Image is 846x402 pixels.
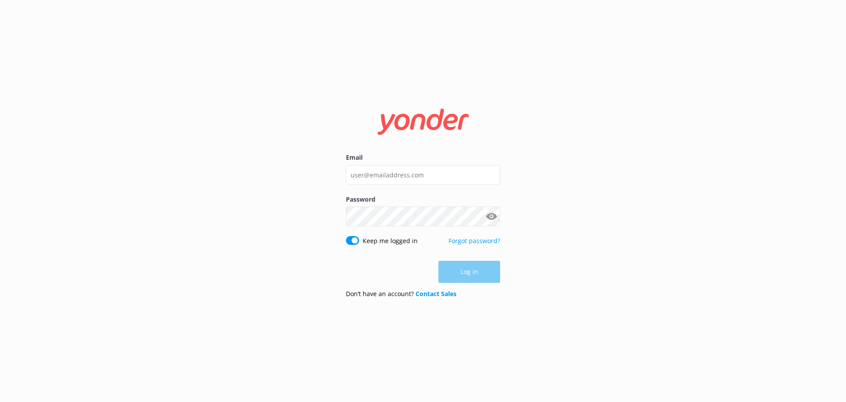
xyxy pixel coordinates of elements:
[346,289,456,299] p: Don’t have an account?
[346,195,500,204] label: Password
[363,236,418,246] label: Keep me logged in
[346,153,500,162] label: Email
[416,289,456,298] a: Contact Sales
[346,165,500,185] input: user@emailaddress.com
[482,208,500,225] button: Show password
[449,237,500,245] a: Forgot password?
